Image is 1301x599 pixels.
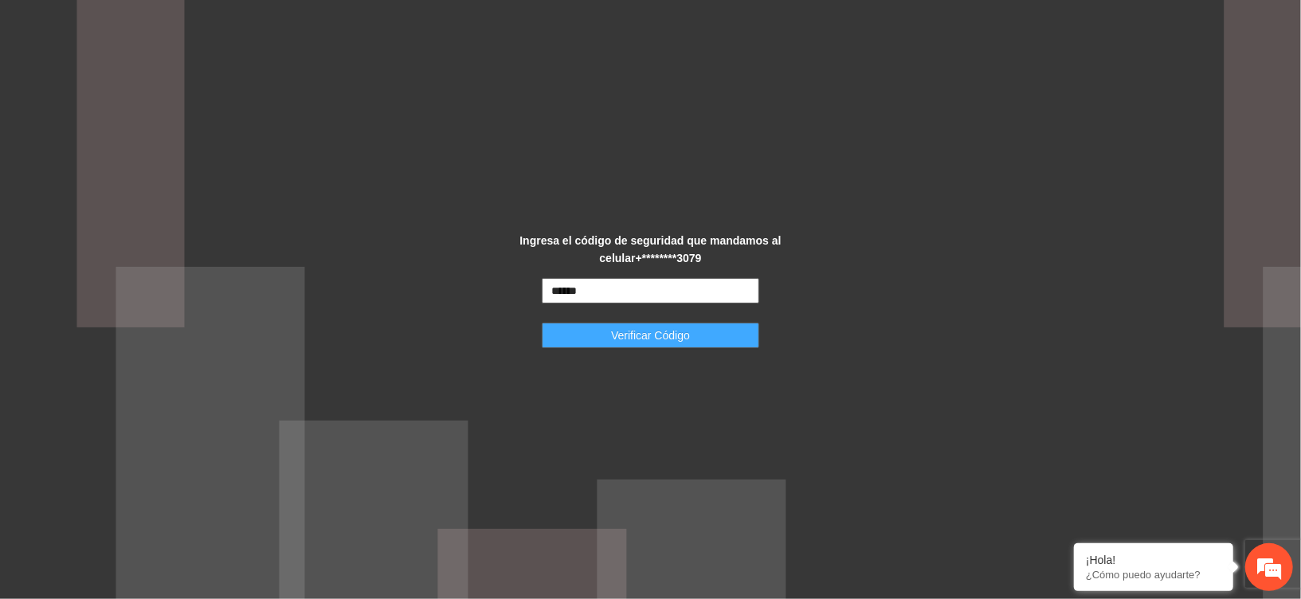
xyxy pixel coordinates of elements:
div: Chatee con nosotros ahora [83,81,268,102]
textarea: Escriba su mensaje y pulse “Intro” [8,435,304,491]
p: ¿Cómo puedo ayudarte? [1086,569,1221,581]
span: Verificar Código [611,327,690,344]
button: Verificar Código [542,323,758,348]
div: Minimizar ventana de chat en vivo [261,8,300,46]
strong: Ingresa el código de seguridad que mandamos al celular +********3079 [519,234,781,264]
span: Estamos en línea. [92,213,220,374]
div: ¡Hola! [1086,554,1221,566]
